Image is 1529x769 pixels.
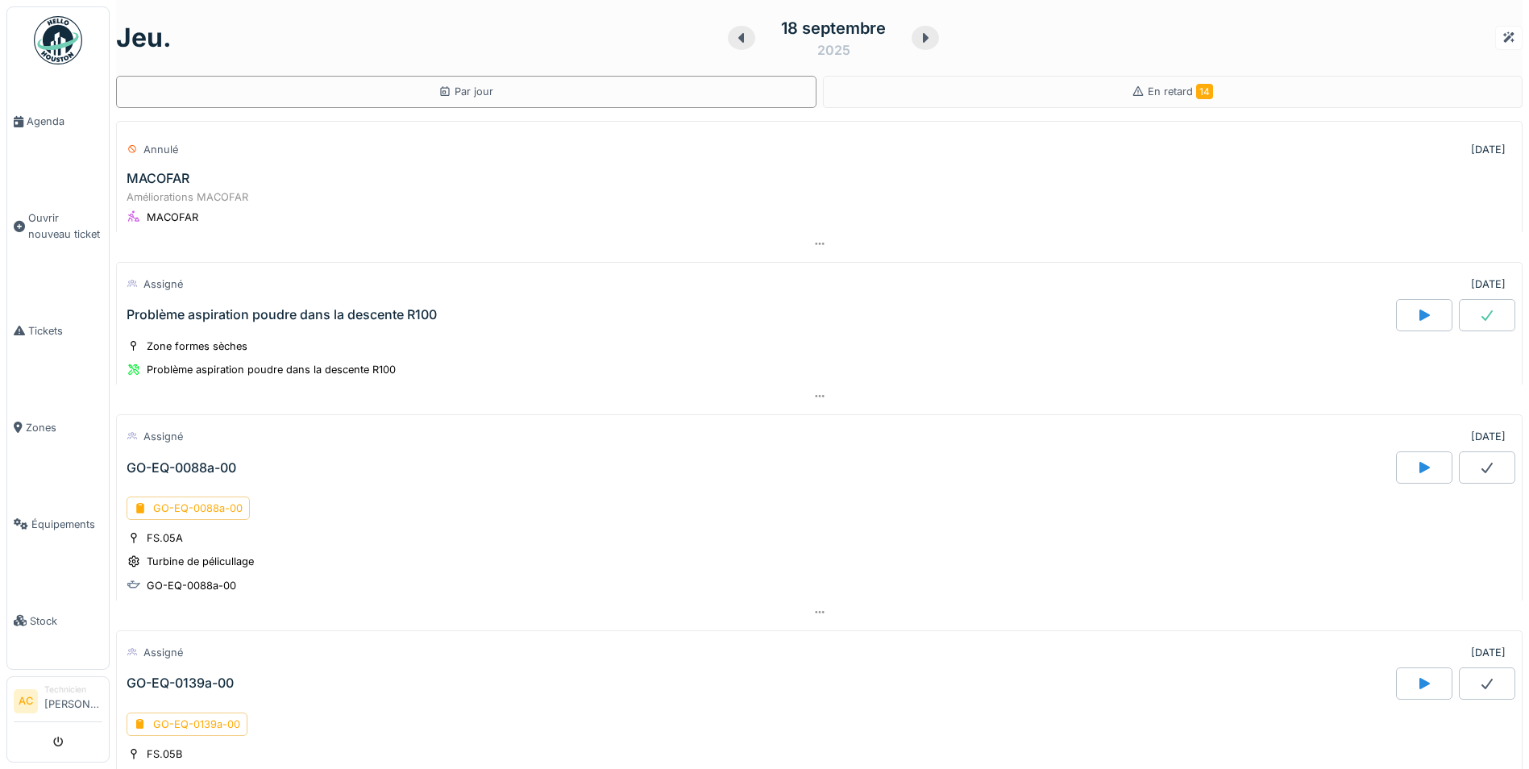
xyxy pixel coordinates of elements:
[7,73,109,170] a: Agenda
[7,282,109,379] a: Tickets
[27,114,102,129] span: Agenda
[14,684,102,722] a: AC Technicien[PERSON_NAME]
[143,276,183,292] div: Assigné
[127,675,234,691] div: GO-EQ-0139a-00
[1471,645,1506,660] div: [DATE]
[438,84,493,99] div: Par jour
[7,379,109,476] a: Zones
[7,572,109,669] a: Stock
[116,23,172,53] h1: jeu.
[143,429,183,444] div: Assigné
[817,40,850,60] div: 2025
[1471,142,1506,157] div: [DATE]
[147,530,183,546] div: FS.05A
[1196,84,1213,99] span: 14
[127,460,236,476] div: GO-EQ-0088a-00
[781,16,886,40] div: 18 septembre
[26,420,102,435] span: Zones
[1148,85,1213,98] span: En retard
[147,339,247,354] div: Zone formes sèches
[147,554,254,569] div: Turbine de pélicullage
[34,16,82,64] img: Badge_color-CXgf-gQk.svg
[1471,429,1506,444] div: [DATE]
[147,210,198,225] div: MACOFAR
[44,684,102,718] li: [PERSON_NAME]
[1471,276,1506,292] div: [DATE]
[127,307,437,322] div: Problème aspiration poudre dans la descente R100
[147,578,236,593] div: GO-EQ-0088a-00
[127,497,250,520] div: GO-EQ-0088a-00
[14,689,38,713] li: AC
[147,362,396,377] div: Problème aspiration poudre dans la descente R100
[143,645,183,660] div: Assigné
[44,684,102,696] div: Technicien
[30,613,102,629] span: Stock
[28,210,102,241] span: Ouvrir nouveau ticket
[7,170,109,282] a: Ouvrir nouveau ticket
[127,171,189,186] div: MACOFAR
[31,517,102,532] span: Équipements
[7,476,109,572] a: Équipements
[127,713,247,736] div: GO-EQ-0139a-00
[28,323,102,339] span: Tickets
[147,746,182,762] div: FS.05B
[143,142,178,157] div: Annulé
[127,189,1512,205] div: Améliorations MACOFAR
